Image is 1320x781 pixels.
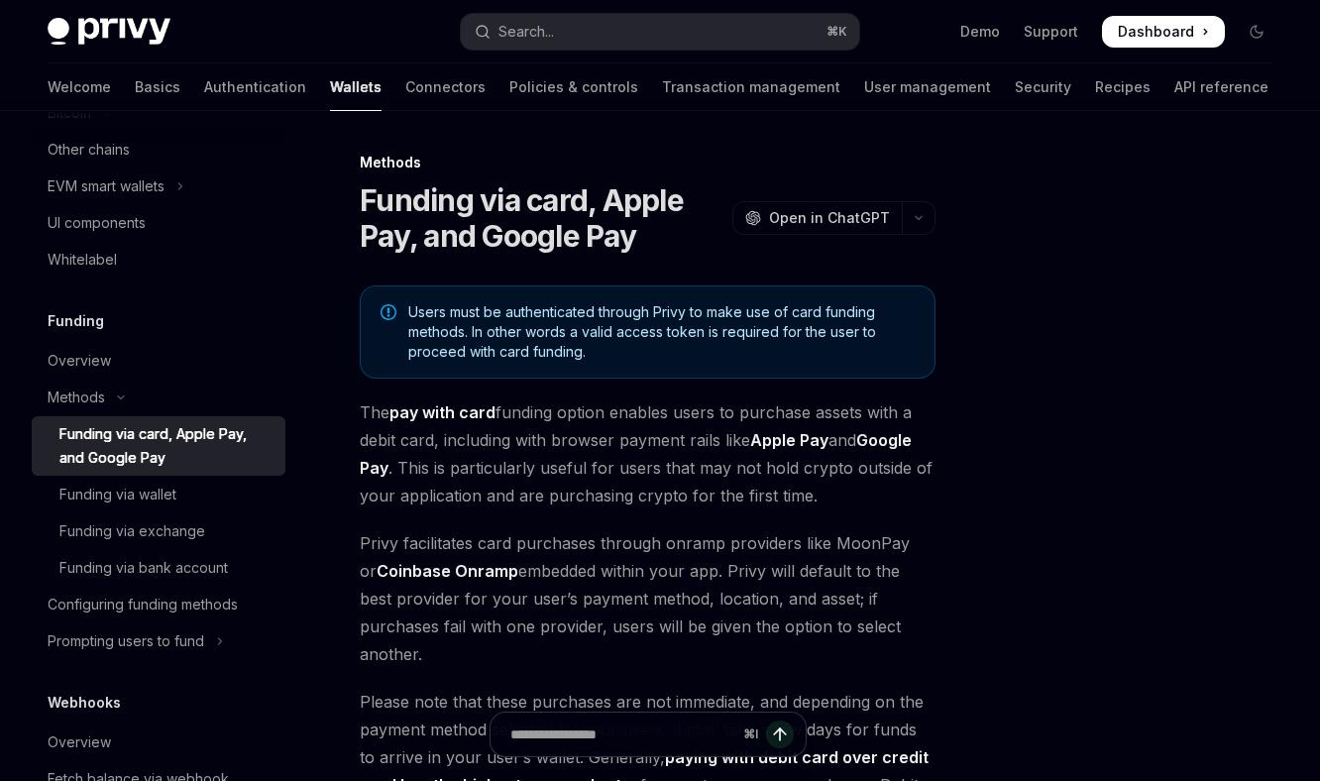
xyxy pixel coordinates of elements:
[510,713,735,756] input: Ask a question...
[408,302,915,362] span: Users must be authenticated through Privy to make use of card funding methods. In other words a v...
[204,63,306,111] a: Authentication
[1024,22,1078,42] a: Support
[32,587,285,622] a: Configuring funding methods
[766,721,794,748] button: Send message
[32,380,285,415] button: Toggle Methods section
[48,211,146,235] div: UI components
[48,386,105,409] div: Methods
[360,153,935,172] div: Methods
[48,629,204,653] div: Prompting users to fund
[769,208,890,228] span: Open in ChatGPT
[32,477,285,512] a: Funding via wallet
[48,691,121,715] h5: Webhooks
[1102,16,1225,48] a: Dashboard
[1174,63,1268,111] a: API reference
[389,402,495,422] strong: pay with card
[360,182,724,254] h1: Funding via card, Apple Pay, and Google Pay
[48,174,165,198] div: EVM smart wallets
[330,63,382,111] a: Wallets
[509,63,638,111] a: Policies & controls
[461,14,858,50] button: Open search
[32,132,285,167] a: Other chains
[498,20,554,44] div: Search...
[48,138,130,162] div: Other chains
[48,248,117,272] div: Whitelabel
[864,63,991,111] a: User management
[59,422,274,470] div: Funding via card, Apple Pay, and Google Pay
[360,529,935,668] span: Privy facilitates card purchases through onramp providers like MoonPay or embedded within your ap...
[48,63,111,111] a: Welcome
[381,304,396,320] svg: Note
[960,22,1000,42] a: Demo
[32,513,285,549] a: Funding via exchange
[32,242,285,278] a: Whitelabel
[32,416,285,476] a: Funding via card, Apple Pay, and Google Pay
[32,168,285,204] button: Toggle EVM smart wallets section
[377,561,518,582] a: Coinbase Onramp
[826,24,847,40] span: ⌘ K
[1118,22,1194,42] span: Dashboard
[32,205,285,241] a: UI components
[732,201,902,235] button: Open in ChatGPT
[48,18,170,46] img: dark logo
[32,623,285,659] button: Toggle Prompting users to fund section
[135,63,180,111] a: Basics
[48,349,111,373] div: Overview
[360,398,935,509] span: The funding option enables users to purchase assets with a debit card, including with browser pay...
[32,343,285,379] a: Overview
[405,63,486,111] a: Connectors
[32,550,285,586] a: Funding via bank account
[48,730,111,754] div: Overview
[48,309,104,333] h5: Funding
[59,519,205,543] div: Funding via exchange
[48,593,238,616] div: Configuring funding methods
[1015,63,1071,111] a: Security
[1241,16,1272,48] button: Toggle dark mode
[750,430,828,450] strong: Apple Pay
[59,483,176,506] div: Funding via wallet
[59,556,228,580] div: Funding via bank account
[32,725,285,760] a: Overview
[662,63,840,111] a: Transaction management
[1095,63,1151,111] a: Recipes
